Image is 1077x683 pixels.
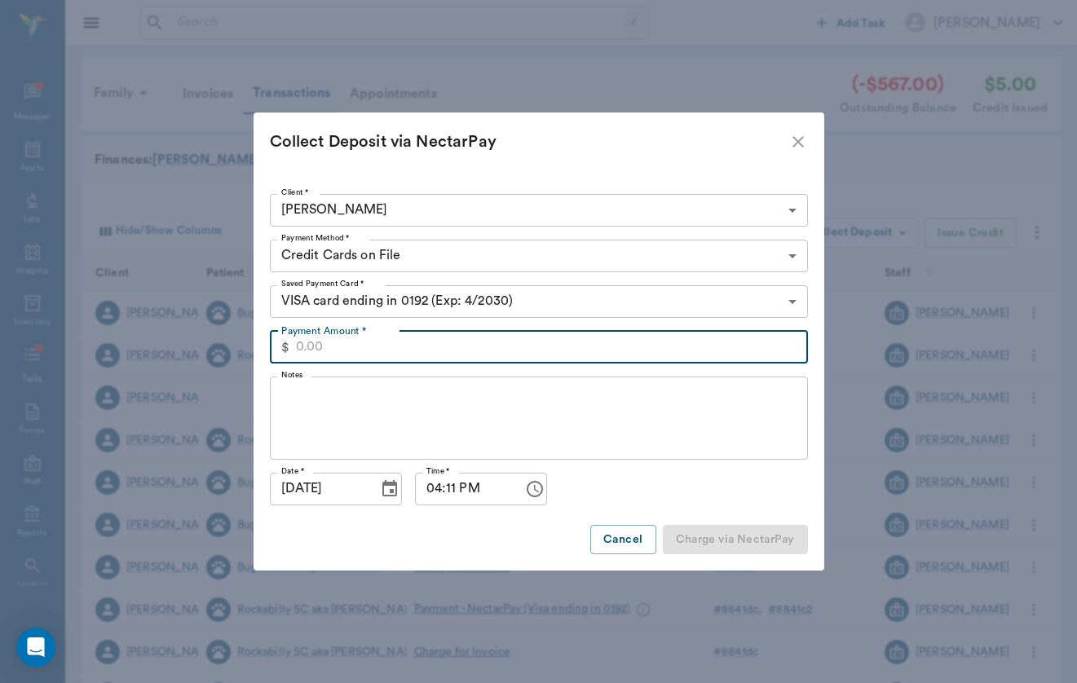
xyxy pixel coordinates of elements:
[373,473,406,505] button: Choose date, selected date is Sep 22, 2025
[281,465,304,477] label: Date *
[281,187,309,198] label: Client *
[281,369,303,381] label: Notes
[590,525,655,555] button: Cancel
[519,473,551,505] button: Choose time, selected time is 4:11 PM
[270,240,808,272] div: Credit Cards on File
[270,473,368,505] input: MM/DD/YYYY
[426,465,450,477] label: Time *
[281,337,289,357] p: $
[281,278,364,289] label: Saved Payment Card *
[16,628,55,667] div: Open Intercom Messenger
[296,331,808,364] input: 0.00
[270,129,788,155] div: Collect Deposit via NectarPay
[415,473,513,505] input: hh:mm aa
[270,285,808,318] div: VISA card ending in 0192 (Exp: 4/2030)
[788,132,808,152] button: close
[270,194,808,227] div: [PERSON_NAME]
[281,324,367,338] p: Payment Amount *
[281,232,350,244] label: Payment Method *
